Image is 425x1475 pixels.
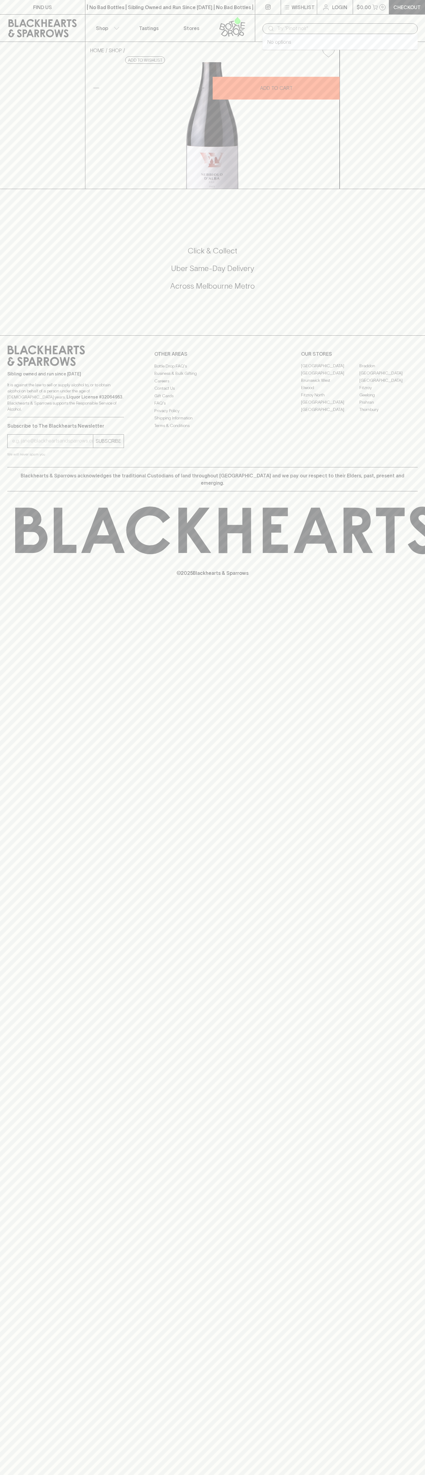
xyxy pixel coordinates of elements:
a: Fitzroy [359,384,418,392]
h5: Click & Collect [7,246,418,256]
p: OTHER AREAS [154,350,271,358]
button: ADD TO CART [213,77,340,100]
p: Shop [96,25,108,32]
a: [GEOGRAPHIC_DATA] [301,362,359,370]
input: Try "Pinot noir" [277,24,413,33]
a: Gift Cards [154,392,271,399]
p: Stores [183,25,199,32]
h5: Across Melbourne Metro [7,281,418,291]
p: Subscribe to The Blackhearts Newsletter [7,422,124,429]
a: FAQ's [154,400,271,407]
button: Shop [85,15,128,42]
p: OUR STORES [301,350,418,358]
button: SUBSCRIBE [93,435,124,448]
a: Business & Bulk Gifting [154,370,271,377]
p: Sibling owned and run since [DATE] [7,371,124,377]
p: Checkout [393,4,421,11]
a: Terms & Conditions [154,422,271,429]
p: SUBSCRIBE [96,437,121,445]
p: 0 [381,5,384,9]
a: [GEOGRAPHIC_DATA] [359,370,418,377]
a: SHOP [109,48,122,53]
p: $0.00 [357,4,371,11]
a: Prahran [359,399,418,406]
a: Shipping Information [154,415,271,422]
a: HOME [90,48,104,53]
input: e.g. jane@blackheartsandsparrows.com.au [12,436,93,446]
a: Tastings [128,15,170,42]
a: [GEOGRAPHIC_DATA] [301,406,359,413]
strong: Liquor License #32064953 [67,395,122,399]
a: [GEOGRAPHIC_DATA] [301,370,359,377]
a: Braddon [359,362,418,370]
p: ADD TO CART [260,84,293,92]
a: Brunswick West [301,377,359,384]
p: It is against the law to sell or supply alcohol to, or to obtain alcohol on behalf of a person un... [7,382,124,412]
p: Blackhearts & Sparrows acknowledges the traditional Custodians of land throughout [GEOGRAPHIC_DAT... [12,472,413,487]
a: Stores [170,15,213,42]
a: Contact Us [154,385,271,392]
a: Thornbury [359,406,418,413]
img: 41300.png [85,62,339,189]
p: Login [332,4,347,11]
a: Elwood [301,384,359,392]
a: Privacy Policy [154,407,271,414]
h5: Uber Same-Day Delivery [7,263,418,273]
a: [GEOGRAPHIC_DATA] [359,377,418,384]
a: Geelong [359,392,418,399]
a: Careers [154,377,271,385]
a: Bottle Drop FAQ's [154,362,271,370]
p: We will never spam you [7,451,124,457]
p: FIND US [33,4,52,11]
div: Call to action block [7,222,418,323]
div: No options [262,34,418,50]
p: Tastings [139,25,159,32]
a: Fitzroy North [301,392,359,399]
p: Wishlist [292,4,315,11]
button: Add to wishlist [125,56,165,64]
button: Add to wishlist [320,44,337,60]
a: [GEOGRAPHIC_DATA] [301,399,359,406]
